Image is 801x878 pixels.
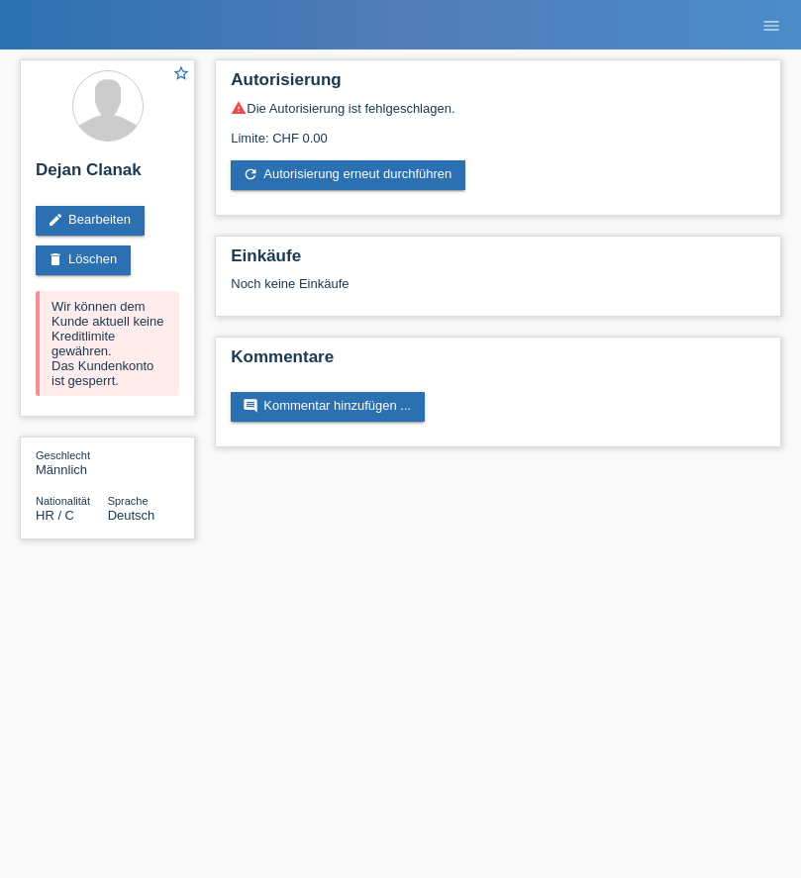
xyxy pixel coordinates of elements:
i: star_border [172,64,190,82]
i: delete [48,251,63,267]
span: Geschlecht [36,449,90,461]
i: edit [48,212,63,228]
a: deleteLöschen [36,245,131,275]
span: Sprache [108,495,149,507]
a: refreshAutorisierung erneut durchführen [231,160,465,190]
div: Wir können dem Kunde aktuell keine Kreditlimite gewähren. Das Kundenkonto ist gesperrt. [36,291,179,396]
a: star_border [172,64,190,85]
i: comment [243,398,258,414]
a: editBearbeiten [36,206,145,236]
div: Limite: CHF 0.00 [231,116,765,146]
h2: Kommentare [231,347,765,377]
div: Die Autorisierung ist fehlgeschlagen. [231,100,765,116]
h2: Dejan Clanak [36,160,179,190]
a: commentKommentar hinzufügen ... [231,392,425,422]
i: warning [231,100,247,116]
h2: Einkäufe [231,246,765,276]
span: Kroatien / C / 11.08.2005 [36,508,74,523]
i: menu [761,16,781,36]
span: Nationalität [36,495,90,507]
div: Männlich [36,447,108,477]
span: Deutsch [108,508,155,523]
a: menu [751,19,791,31]
i: refresh [243,166,258,182]
div: Noch keine Einkäufe [231,276,765,306]
h2: Autorisierung [231,70,765,100]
